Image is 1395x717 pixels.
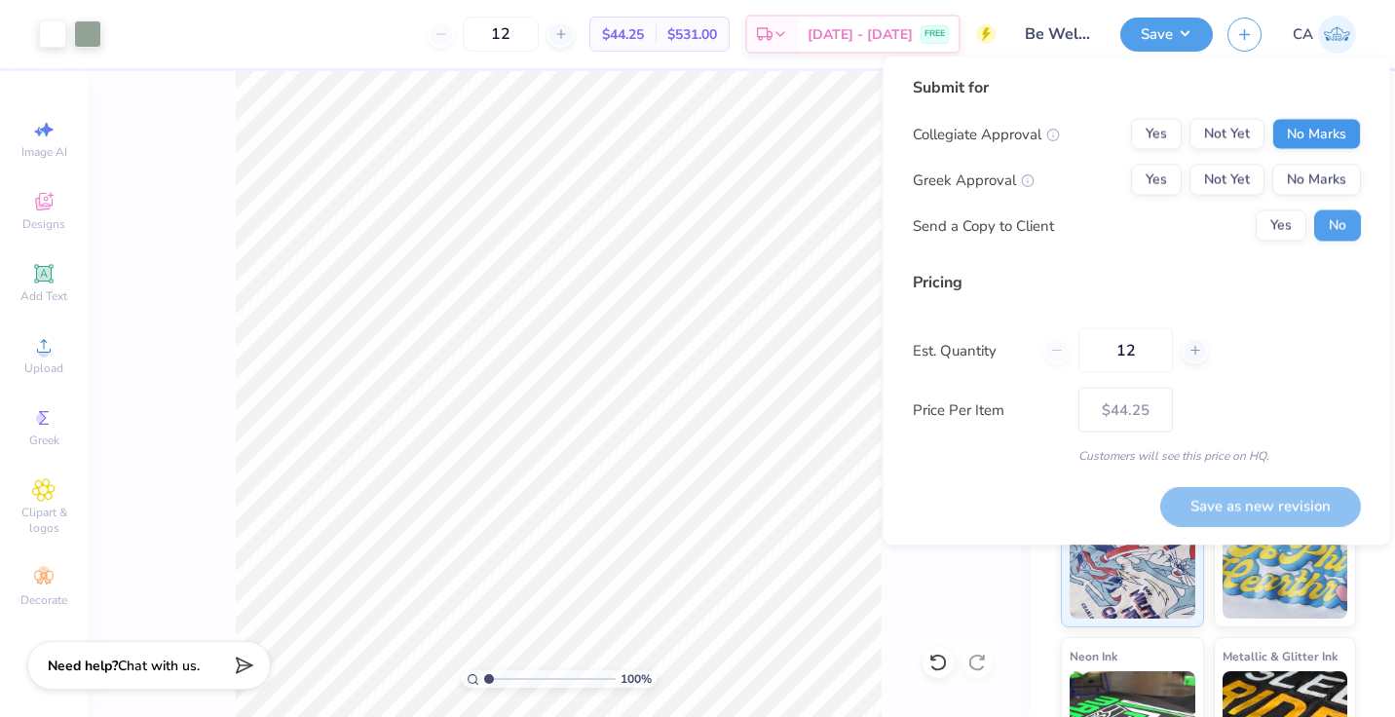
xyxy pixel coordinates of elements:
[118,657,200,675] span: Chat with us.
[1131,165,1182,196] button: Yes
[913,123,1060,145] div: Collegiate Approval
[20,288,67,304] span: Add Text
[1293,16,1356,54] a: CA
[1070,521,1195,619] img: Standard
[924,27,945,41] span: FREE
[913,214,1054,237] div: Send a Copy to Client
[21,144,67,160] span: Image AI
[621,670,652,688] span: 100 %
[913,339,1029,361] label: Est. Quantity
[24,360,63,376] span: Upload
[1293,23,1313,46] span: CA
[667,24,717,45] span: $531.00
[1272,119,1361,150] button: No Marks
[48,657,118,675] strong: Need help?
[10,505,78,536] span: Clipart & logos
[20,592,67,608] span: Decorate
[29,433,59,448] span: Greek
[913,76,1361,99] div: Submit for
[808,24,913,45] span: [DATE] - [DATE]
[1223,646,1338,666] span: Metallic & Glitter Ink
[463,17,539,52] input: – –
[1272,165,1361,196] button: No Marks
[1070,646,1117,666] span: Neon Ink
[602,24,644,45] span: $44.25
[1314,210,1361,242] button: No
[1010,15,1106,54] input: Untitled Design
[913,169,1035,191] div: Greek Approval
[1318,16,1356,54] img: Caitlyn Antman
[913,447,1361,465] div: Customers will see this price on HQ.
[913,398,1064,421] label: Price Per Item
[1078,328,1173,373] input: – –
[22,216,65,232] span: Designs
[1189,119,1264,150] button: Not Yet
[1256,210,1306,242] button: Yes
[1223,521,1348,619] img: Puff Ink
[1189,165,1264,196] button: Not Yet
[1131,119,1182,150] button: Yes
[1120,18,1213,52] button: Save
[913,271,1361,294] div: Pricing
